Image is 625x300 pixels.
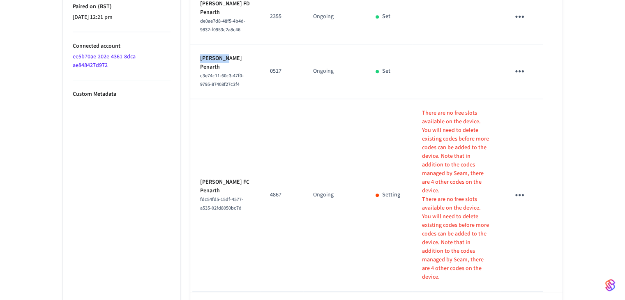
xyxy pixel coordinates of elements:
p: [PERSON_NAME] Penarth [200,54,250,72]
p: Connected account [73,42,171,51]
p: 0517 [270,67,293,76]
span: c3e74c11-60c3-47f0-9795-87408f27c3f4 [200,72,244,88]
span: de0ae7d8-48f5-4b4d-9832-f0953c2a8c46 [200,18,245,33]
p: 2355 [270,12,293,21]
td: Ongoing [303,99,366,292]
p: Setting [382,191,400,199]
p: Custom Metadata [73,90,171,99]
p: [PERSON_NAME] FC Penarth [200,178,250,195]
p: Paired on [73,2,171,11]
p: [DATE] 12:21 pm [73,13,171,22]
p: Set [382,67,390,76]
span: ( BST ) [96,2,112,11]
p: There are no free slots available on the device. You will need to delete existing codes before mo... [422,109,490,195]
a: ee5b70ae-202e-4361-8dca-ae848427d972 [73,53,137,69]
img: SeamLogoGradient.69752ec5.svg [605,279,615,292]
td: Ongoing [303,44,366,99]
span: fdc54fd5-15df-4577-a535-02fd8050bc7d [200,196,243,212]
p: 4867 [270,191,293,199]
p: There are no free slots available on the device. You will need to delete existing codes before mo... [422,195,490,282]
p: Set [382,12,390,21]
